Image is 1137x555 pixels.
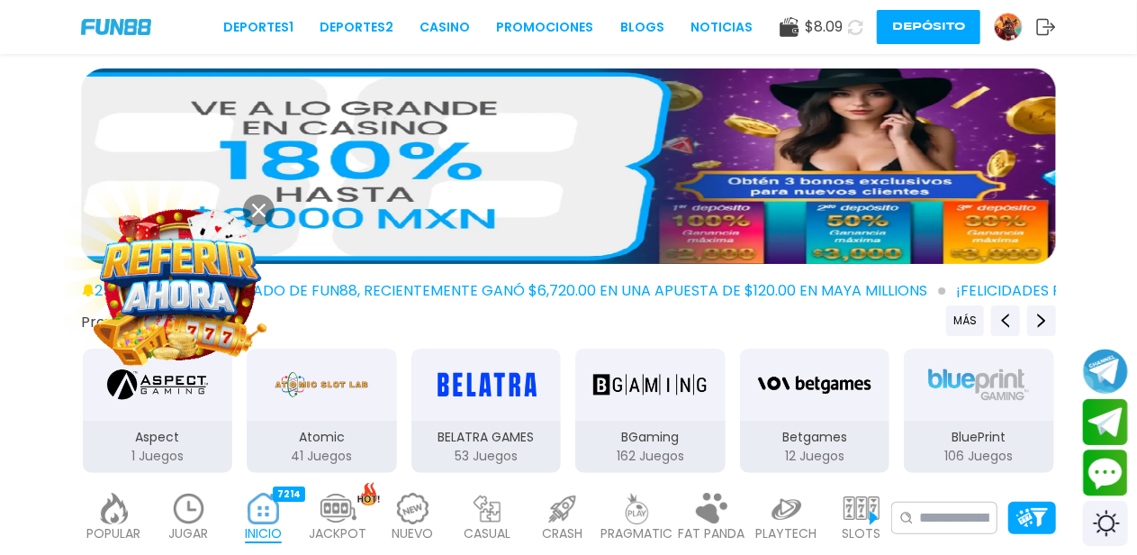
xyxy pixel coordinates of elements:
[420,18,470,37] a: CASINO
[247,447,397,466] p: 41 Juegos
[842,524,880,543] p: SLOTS
[844,493,880,524] img: slots_light.webp
[593,359,707,410] img: BGaming
[542,524,582,543] p: CRASH
[1083,399,1128,446] button: Join telegram
[107,359,208,410] img: Aspect
[946,305,984,336] button: Previous providers
[904,447,1054,466] p: 106 Juegos
[575,428,726,447] p: BGaming
[357,482,380,506] img: hot
[769,493,805,524] img: playtech_light.webp
[223,18,293,37] a: Deportes1
[76,347,240,475] button: Aspect
[470,493,506,524] img: casual_light.webp
[733,347,898,475] button: Betgames
[619,493,655,524] img: pragmatic_light.webp
[81,19,151,34] img: Company Logo
[411,428,562,447] p: BELATRA GAMES
[690,18,753,37] a: NOTICIAS
[393,524,434,543] p: NUEVO
[740,428,890,447] p: Betgames
[575,447,726,466] p: 162 Juegos
[1083,348,1128,395] button: Join telegram channel
[83,428,233,447] p: Aspect
[568,347,733,475] button: BGaming
[545,493,581,524] img: crash_light.webp
[245,524,282,543] p: INICIO
[991,305,1020,336] button: Previous providers
[273,487,305,502] div: 7214
[904,428,1054,447] p: BluePrint
[740,447,890,466] p: 12 Juegos
[694,493,730,524] img: fat_panda_light.webp
[411,447,562,466] p: 53 Juegos
[246,493,282,524] img: home_active.webp
[465,524,511,543] p: CASUAL
[756,524,817,543] p: PLAYTECH
[320,493,356,524] img: jackpot_light.webp
[320,18,393,37] a: Deportes2
[758,359,871,410] img: Betgames
[247,428,397,447] p: Atomic
[497,18,594,37] a: Promociones
[897,347,1061,475] button: BluePrint
[239,347,404,475] button: Atomic
[995,14,1022,41] img: Avatar
[679,524,745,543] p: FAT PANDA
[271,359,372,410] img: Atomic
[92,196,269,374] img: Image Link
[922,359,1035,410] img: BluePrint
[620,18,664,37] a: BLOGS
[1083,501,1128,546] div: Switch theme
[1083,450,1128,496] button: Contact customer service
[994,13,1036,41] a: Avatar
[96,493,132,524] img: popular_light.webp
[877,10,980,44] button: Depósito
[171,493,207,524] img: recent_light.webp
[601,524,673,543] p: PRAGMATIC
[83,447,233,466] p: 1 Juegos
[81,313,235,332] button: Proveedores de juego
[805,16,843,38] span: $ 8.09
[1016,508,1048,527] img: Platform Filter
[1027,305,1056,336] button: Next providers
[310,524,367,543] p: JACKPOT
[429,359,543,410] img: BELATRA GAMES
[81,68,1056,264] img: Casino Inicio Bonos 100%
[169,524,209,543] p: JUGAR
[404,347,569,475] button: BELATRA GAMES
[87,524,141,543] p: POPULAR
[395,493,431,524] img: new_light.webp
